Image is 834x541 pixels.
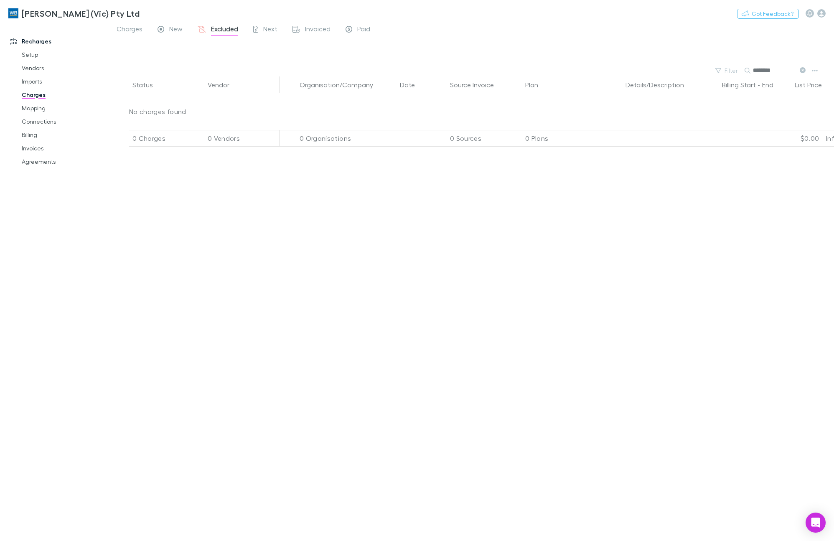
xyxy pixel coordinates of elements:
[762,76,773,93] button: End
[13,102,115,115] a: Mapping
[129,130,204,147] div: 0 Charges
[8,8,18,18] img: William Buck (Vic) Pty Ltd's Logo
[450,76,504,93] button: Source Invoice
[13,155,115,168] a: Agreements
[2,35,115,48] a: Recharges
[806,513,826,533] div: Open Intercom Messenger
[773,130,823,147] div: $0.00
[13,88,115,102] a: Charges
[3,3,145,23] a: [PERSON_NAME] (Vic) Pty Ltd
[109,93,200,130] p: No charges found
[722,76,756,93] button: Billing Start
[13,75,115,88] a: Imports
[132,76,163,93] button: Status
[400,76,425,93] button: Date
[208,76,239,93] button: Vendor
[13,128,115,142] a: Billing
[522,130,622,147] div: 0 Plans
[701,76,782,93] div: -
[204,130,280,147] div: 0 Vendors
[711,66,743,76] button: Filter
[625,76,694,93] button: Details/Description
[737,9,799,19] button: Got Feedback?
[263,25,277,36] span: Next
[447,130,522,147] div: 0 Sources
[357,25,370,36] span: Paid
[305,25,331,36] span: Invoiced
[525,76,548,93] button: Plan
[13,142,115,155] a: Invoices
[13,48,115,61] a: Setup
[13,115,115,128] a: Connections
[795,76,832,93] button: List Price
[13,61,115,75] a: Vendors
[211,25,238,36] span: Excluded
[300,76,383,93] button: Organisation/Company
[169,25,183,36] span: New
[296,130,397,147] div: 0 Organisations
[117,25,142,36] span: Charges
[22,8,140,18] h3: [PERSON_NAME] (Vic) Pty Ltd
